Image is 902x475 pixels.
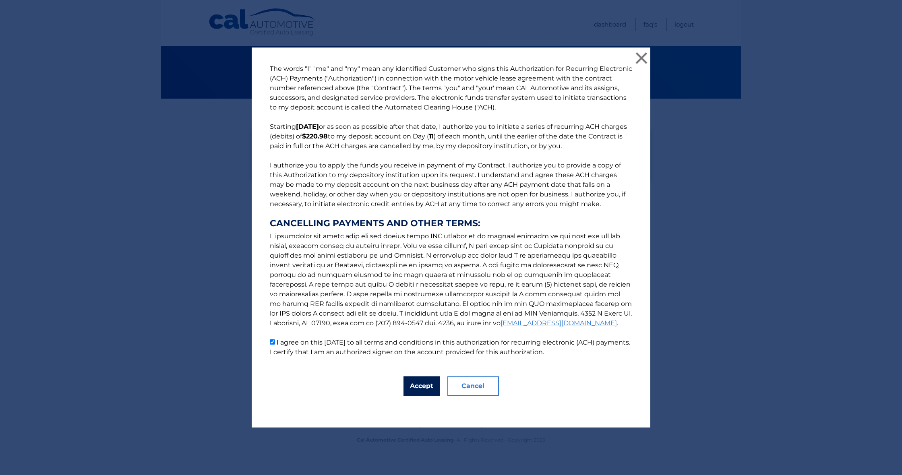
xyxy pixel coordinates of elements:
[296,123,319,130] b: [DATE]
[262,64,640,357] p: The words "I" "me" and "my" mean any identified Customer who signs this Authorization for Recurri...
[447,376,499,396] button: Cancel
[403,376,440,396] button: Accept
[270,219,632,228] strong: CANCELLING PAYMENTS AND OTHER TERMS:
[501,319,617,327] a: [EMAIL_ADDRESS][DOMAIN_NAME]
[429,132,434,140] b: 11
[633,50,650,66] button: ×
[302,132,328,140] b: $220.98
[270,339,630,356] label: I agree on this [DATE] to all terms and conditions in this authorization for recurring electronic...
